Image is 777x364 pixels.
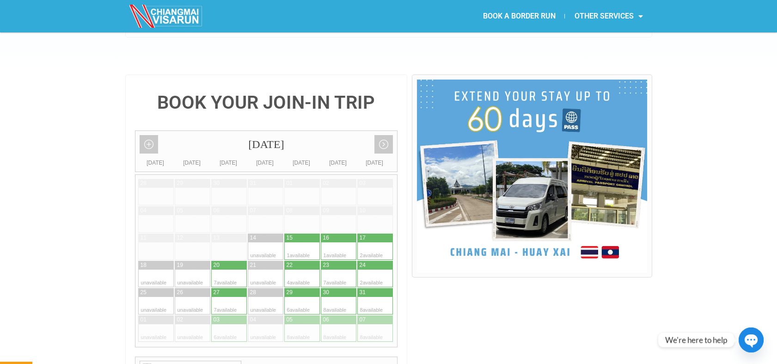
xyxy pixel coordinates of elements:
div: 10 [360,207,366,215]
div: 05 [287,316,293,324]
div: 20 [214,261,220,269]
div: 05 [177,207,183,215]
nav: Menu [388,6,652,27]
div: 07 [360,316,366,324]
div: [DATE] [135,131,398,158]
div: 14 [250,234,256,242]
div: 30 [323,289,329,296]
div: 12 [177,234,183,242]
div: [DATE] [320,158,356,167]
div: 23 [323,261,329,269]
div: 26 [177,289,183,296]
a: BOOK A BORDER RUN [473,6,564,27]
div: 16 [323,234,329,242]
div: [DATE] [137,158,174,167]
div: 29 [287,289,293,296]
div: 29 [177,179,183,187]
div: 04 [250,316,256,324]
h4: BOOK YOUR JOIN-IN TRIP [135,93,398,112]
div: [DATE] [247,158,283,167]
div: 31 [250,179,256,187]
div: 17 [360,234,366,242]
div: 01 [287,179,293,187]
div: 31 [360,289,366,296]
div: 30 [214,179,220,187]
div: 01 [141,316,147,324]
div: 28 [141,179,147,187]
div: 19 [177,261,183,269]
div: [DATE] [356,158,393,167]
div: 06 [323,316,329,324]
div: 27 [214,289,220,296]
div: 24 [360,261,366,269]
a: OTHER SERVICES [565,6,652,27]
div: [DATE] [210,158,247,167]
div: 28 [250,289,256,296]
div: 09 [323,207,329,215]
div: 25 [141,289,147,296]
div: 08 [287,207,293,215]
div: 15 [287,234,293,242]
div: 07 [250,207,256,215]
div: 02 [177,316,183,324]
div: 18 [141,261,147,269]
div: 13 [214,234,220,242]
div: [DATE] [283,158,320,167]
div: 22 [287,261,293,269]
div: [DATE] [174,158,210,167]
div: 11 [141,234,147,242]
div: 03 [214,316,220,324]
div: 06 [214,207,220,215]
div: 04 [141,207,147,215]
div: 03 [360,179,366,187]
div: 02 [323,179,329,187]
div: 21 [250,261,256,269]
